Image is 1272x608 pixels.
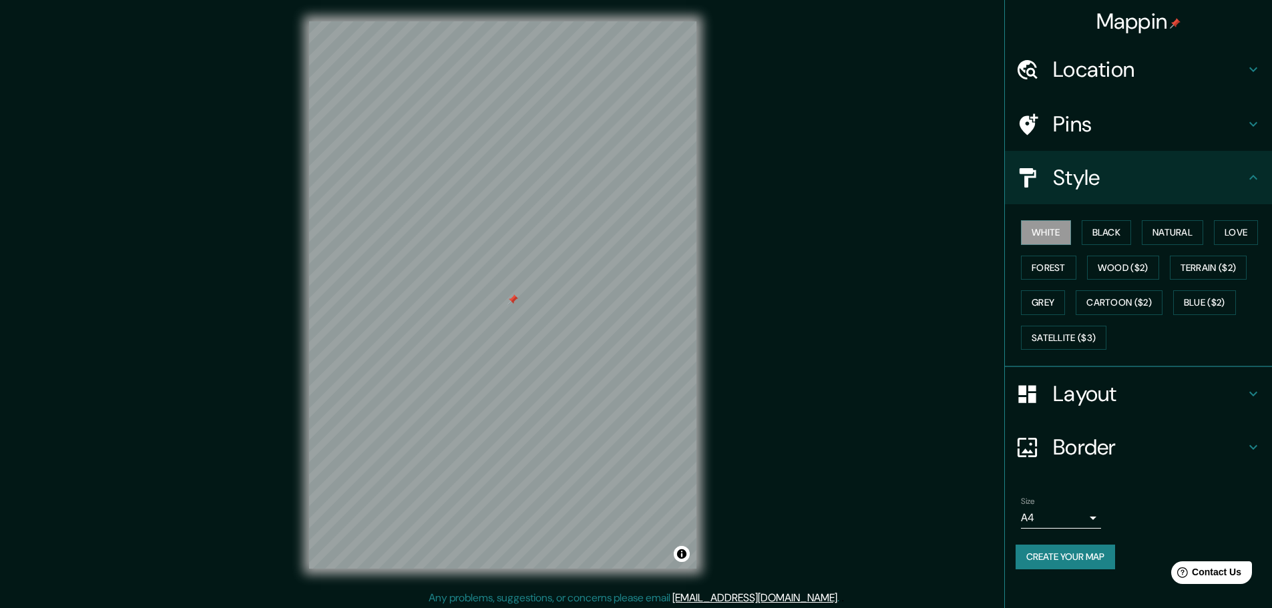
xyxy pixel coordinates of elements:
[1005,151,1272,204] div: Style
[1021,496,1035,507] label: Size
[1005,367,1272,420] div: Layout
[1173,290,1236,315] button: Blue ($2)
[309,21,696,569] canvas: Map
[1153,556,1257,593] iframe: Help widget launcher
[841,590,844,606] div: .
[674,546,690,562] button: Toggle attribution
[1021,290,1065,315] button: Grey
[1142,220,1203,245] button: Natural
[1053,111,1245,137] h4: Pins
[1016,545,1115,569] button: Create your map
[1021,220,1071,245] button: White
[1087,256,1159,280] button: Wood ($2)
[1005,420,1272,474] div: Border
[839,590,841,606] div: .
[1021,507,1101,529] div: A4
[1214,220,1258,245] button: Love
[1053,380,1245,407] h4: Layout
[1076,290,1162,315] button: Cartoon ($2)
[1053,56,1245,83] h4: Location
[672,591,837,605] a: [EMAIL_ADDRESS][DOMAIN_NAME]
[429,590,839,606] p: Any problems, suggestions, or concerns please email .
[1005,97,1272,151] div: Pins
[1005,43,1272,96] div: Location
[1021,256,1076,280] button: Forest
[1096,8,1181,35] h4: Mappin
[1021,326,1106,350] button: Satellite ($3)
[1170,18,1181,29] img: pin-icon.png
[1053,164,1245,191] h4: Style
[1082,220,1132,245] button: Black
[1053,434,1245,461] h4: Border
[1170,256,1247,280] button: Terrain ($2)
